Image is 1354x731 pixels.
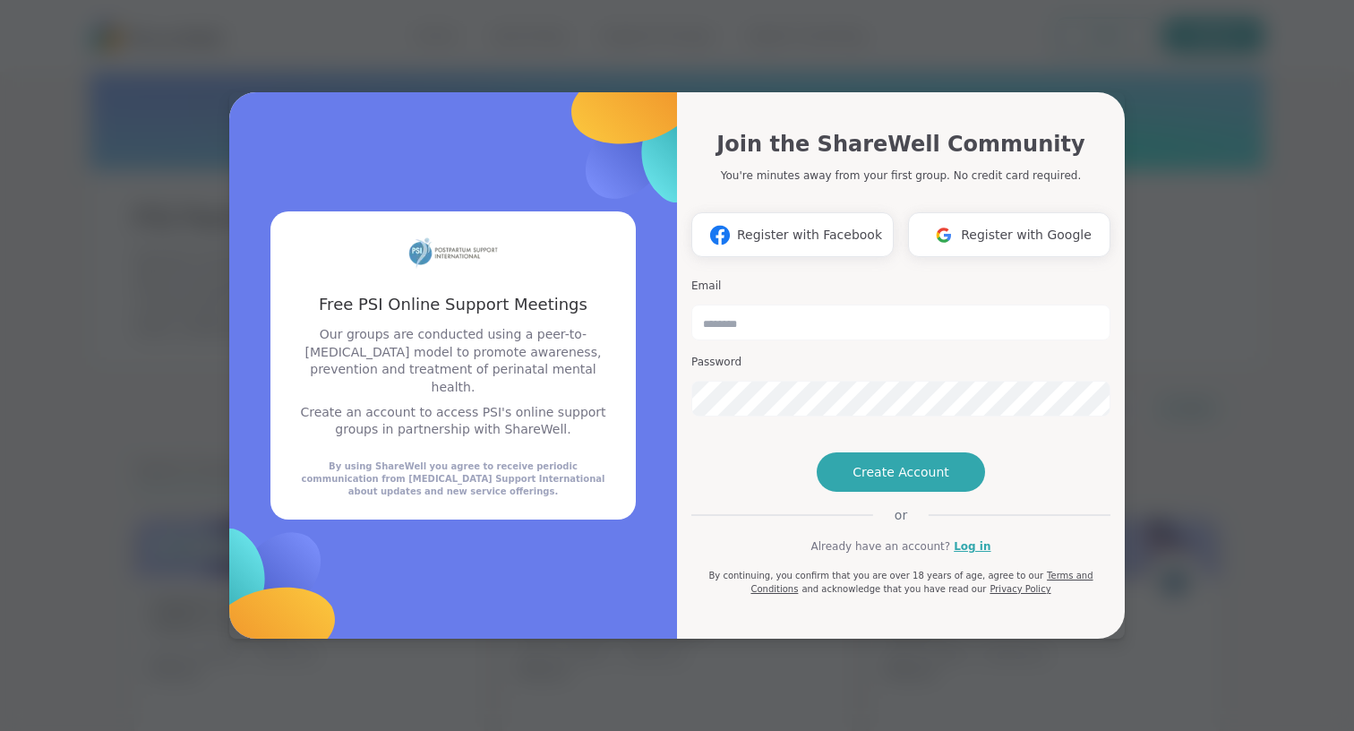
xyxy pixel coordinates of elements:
[801,584,986,594] span: and acknowledge that you have read our
[691,212,894,257] button: Register with Facebook
[703,219,737,252] img: ShareWell Logomark
[853,463,949,481] span: Create Account
[691,279,1110,294] h3: Email
[990,584,1050,594] a: Privacy Policy
[750,571,1093,594] a: Terms and Conditions
[408,233,498,271] img: partner logo
[292,404,614,439] p: Create an account to access PSI's online support groups in partnership with ShareWell.
[292,460,614,498] div: By using ShareWell you agree to receive periodic communication from [MEDICAL_DATA] Support Intern...
[817,452,985,492] button: Create Account
[691,355,1110,370] h3: Password
[954,538,990,555] a: Log in
[737,226,882,245] span: Register with Facebook
[810,538,950,555] span: Already have an account?
[961,226,1092,245] span: Register with Google
[716,128,1084,160] h1: Join the ShareWell Community
[292,293,614,315] h3: Free PSI Online Support Meetings
[708,571,1043,580] span: By continuing, you confirm that you are over 18 years of age, agree to our
[873,506,929,524] span: or
[292,326,614,396] p: Our groups are conducted using a peer-to-[MEDICAL_DATA] model to promote awareness, prevention an...
[721,168,1081,184] p: You're minutes away from your first group. No credit card required.
[927,219,961,252] img: ShareWell Logomark
[908,212,1110,257] button: Register with Google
